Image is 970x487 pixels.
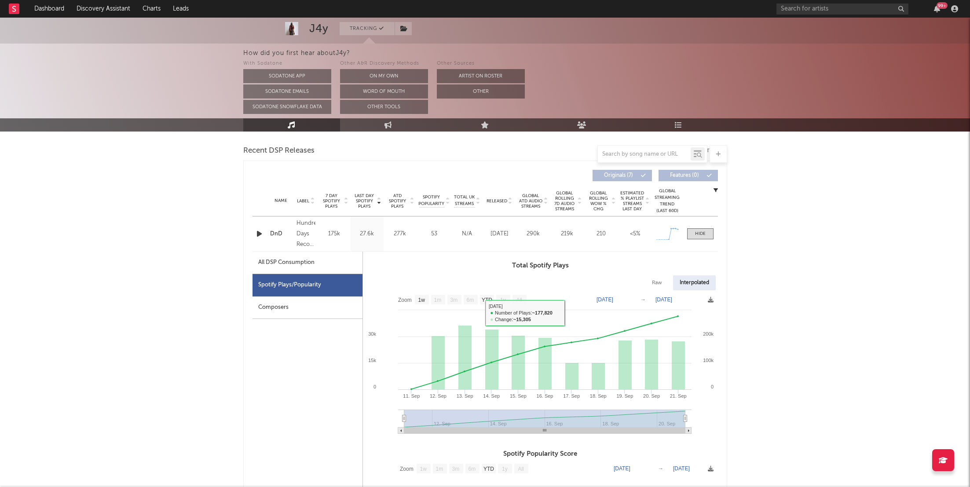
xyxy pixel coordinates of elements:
[655,297,672,303] text: [DATE]
[452,466,459,472] text: 3m
[309,22,329,35] div: J4y
[934,5,940,12] button: 99+
[436,466,443,472] text: 1m
[589,393,606,399] text: 18. Sep
[703,358,714,363] text: 100k
[598,173,639,178] span: Originals ( 7 )
[643,393,660,399] text: 20. Sep
[373,384,376,389] text: 0
[253,297,362,319] div: Composers
[658,465,663,472] text: →
[468,466,476,472] text: 6m
[418,194,444,207] span: Spotify Popularity
[368,358,376,363] text: 15k
[664,173,705,178] span: Features ( 0 )
[243,59,331,69] div: With Sodatone
[645,275,669,290] div: Raw
[353,193,376,209] span: Last Day Spotify Plays
[659,170,718,181] button: Features(0)
[614,465,630,472] text: [DATE]
[553,190,577,212] span: Global Rolling 7D Audio Streams
[641,297,646,303] text: →
[340,100,428,114] button: Other Tools
[586,190,611,212] span: Global Rolling WoW % Chg
[597,297,613,303] text: [DATE]
[243,100,331,114] button: Sodatone Snowflake Data
[620,230,650,238] div: <5%
[340,22,395,35] button: Tracking
[483,393,500,399] text: 14. Sep
[516,297,522,303] text: All
[398,297,412,303] text: Zoom
[297,198,309,204] span: Label
[937,2,948,9] div: 99 +
[368,331,376,337] text: 30k
[243,84,331,99] button: Sodatone Emails
[419,230,450,238] div: 53
[616,393,633,399] text: 19. Sep
[670,393,686,399] text: 21. Sep
[353,230,381,238] div: 27.6k
[340,84,428,99] button: Word Of Mouth
[519,230,548,238] div: 290k
[403,393,420,399] text: 11. Sep
[776,4,908,15] input: Search for artists
[434,297,441,303] text: 1m
[673,465,690,472] text: [DATE]
[710,384,713,389] text: 0
[296,218,315,250] div: Hundred Days Records, LLC
[654,188,681,214] div: Global Streaming Trend (Last 60D)
[363,260,718,271] h3: Total Spotify Plays
[553,230,582,238] div: 219k
[454,230,480,238] div: N/A
[450,297,458,303] text: 3m
[363,449,718,459] h3: Spotify Popularity Score
[386,193,409,209] span: ATD Spotify Plays
[270,198,293,204] div: Name
[563,393,580,399] text: 17. Sep
[502,466,508,472] text: 1y
[703,331,714,337] text: 200k
[340,69,428,83] button: On My Own
[586,230,616,238] div: 210
[270,230,293,238] a: DnD
[518,466,523,472] text: All
[320,193,343,209] span: 7 Day Spotify Plays
[536,393,553,399] text: 16. Sep
[400,466,414,472] text: Zoom
[253,252,362,274] div: All DSP Consumption
[253,274,362,297] div: Spotify Plays/Popularity
[487,198,507,204] span: Released
[437,69,525,83] button: Artist on Roster
[386,230,414,238] div: 277k
[519,193,543,209] span: Global ATD Audio Streams
[483,466,494,472] text: YTD
[509,393,526,399] text: 15. Sep
[258,257,315,268] div: All DSP Consumption
[420,466,427,472] text: 1w
[620,190,644,212] span: Estimated % Playlist Streams Last Day
[437,84,525,99] button: Other
[243,69,331,83] button: Sodatone App
[418,297,425,303] text: 1w
[437,59,525,69] div: Other Sources
[481,297,492,303] text: YTD
[673,275,716,290] div: Interpolated
[456,393,473,399] text: 13. Sep
[454,194,475,207] span: Total UK Streams
[593,170,652,181] button: Originals(7)
[485,230,514,238] div: [DATE]
[598,151,691,158] input: Search by song name or URL
[320,230,348,238] div: 175k
[500,297,506,303] text: 1y
[340,59,428,69] div: Other A&R Discovery Methods
[466,297,474,303] text: 6m
[429,393,446,399] text: 12. Sep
